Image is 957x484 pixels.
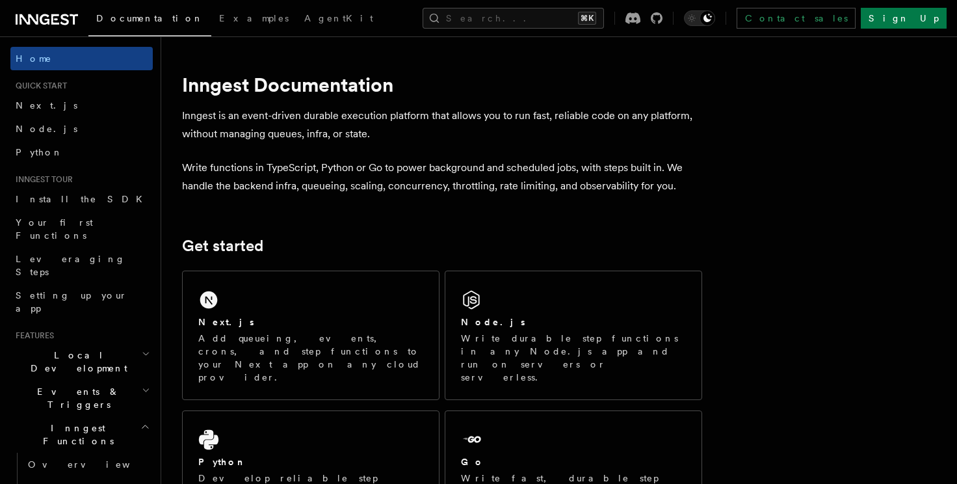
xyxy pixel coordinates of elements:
span: Python [16,147,63,157]
a: Sign Up [861,8,947,29]
a: Next.js [10,94,153,117]
a: Home [10,47,153,70]
a: Contact sales [737,8,856,29]
span: Local Development [10,349,142,375]
a: Examples [211,4,296,35]
button: Search...⌘K [423,8,604,29]
span: Leveraging Steps [16,254,125,277]
button: Local Development [10,343,153,380]
a: Your first Functions [10,211,153,247]
span: Documentation [96,13,203,23]
a: Overview [23,453,153,476]
span: Node.js [16,124,77,134]
span: Home [16,52,52,65]
a: Leveraging Steps [10,247,153,284]
button: Inngest Functions [10,416,153,453]
a: Install the SDK [10,187,153,211]
span: Next.js [16,100,77,111]
a: Setting up your app [10,284,153,320]
a: Get started [182,237,263,255]
h1: Inngest Documentation [182,73,702,96]
span: AgentKit [304,13,373,23]
span: Quick start [10,81,67,91]
span: Features [10,330,54,341]
p: Inngest is an event-driven durable execution platform that allows you to run fast, reliable code ... [182,107,702,143]
span: Overview [28,459,162,470]
h2: Python [198,455,246,468]
button: Events & Triggers [10,380,153,416]
span: Setting up your app [16,290,127,314]
p: Write durable step functions in any Node.js app and run on servers or serverless. [461,332,686,384]
h2: Node.js [461,316,525,329]
a: Python [10,141,153,164]
h2: Next.js [198,316,254,329]
span: Your first Functions [16,217,93,241]
button: Toggle dark mode [684,10,715,26]
h2: Go [461,455,484,468]
a: Documentation [88,4,211,36]
a: Next.jsAdd queueing, events, crons, and step functions to your Next app on any cloud provider. [182,271,439,400]
kbd: ⌘K [578,12,596,25]
span: Install the SDK [16,194,150,204]
p: Add queueing, events, crons, and step functions to your Next app on any cloud provider. [198,332,423,384]
p: Write functions in TypeScript, Python or Go to power background and scheduled jobs, with steps bu... [182,159,702,195]
span: Inngest Functions [10,422,140,448]
a: Node.jsWrite durable step functions in any Node.js app and run on servers or serverless. [445,271,702,400]
a: Node.js [10,117,153,141]
a: AgentKit [296,4,381,35]
span: Events & Triggers [10,385,142,411]
span: Examples [219,13,289,23]
span: Inngest tour [10,174,73,185]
